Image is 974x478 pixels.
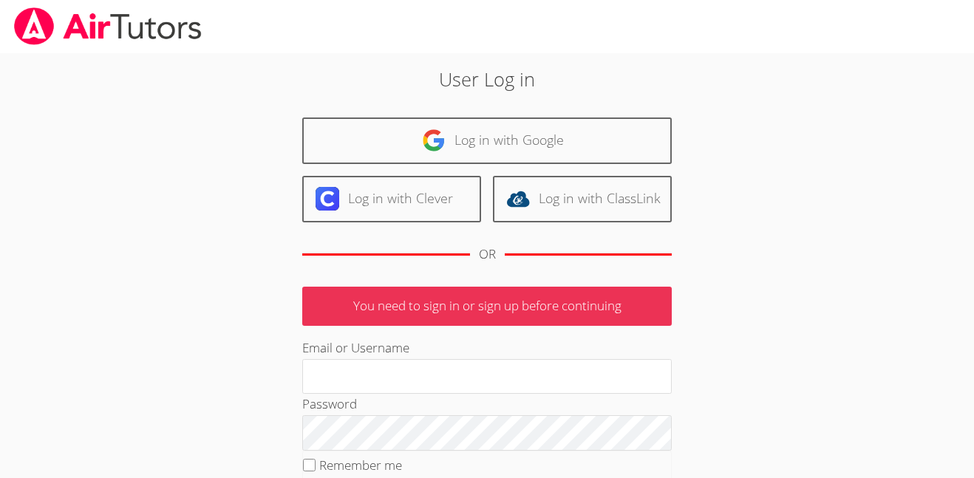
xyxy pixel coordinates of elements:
img: clever-logo-6eab21bc6e7a338710f1a6ff85c0baf02591cd810cc4098c63d3a4b26e2feb20.svg [316,187,339,211]
h2: User Log in [224,65,750,93]
label: Email or Username [302,339,409,356]
label: Password [302,395,357,412]
img: classlink-logo-d6bb404cc1216ec64c9a2012d9dc4662098be43eaf13dc465df04b49fa7ab582.svg [506,187,530,211]
a: Log in with Clever [302,176,481,222]
img: google-logo-50288ca7cdecda66e5e0955fdab243c47b7ad437acaf1139b6f446037453330a.svg [422,129,446,152]
a: Log in with ClassLink [493,176,672,222]
p: You need to sign in or sign up before continuing [302,287,672,326]
div: OR [479,244,496,265]
img: airtutors_banner-c4298cdbf04f3fff15de1276eac7730deb9818008684d7c2e4769d2f7ddbe033.png [13,7,203,45]
label: Remember me [319,457,402,474]
a: Log in with Google [302,117,672,164]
